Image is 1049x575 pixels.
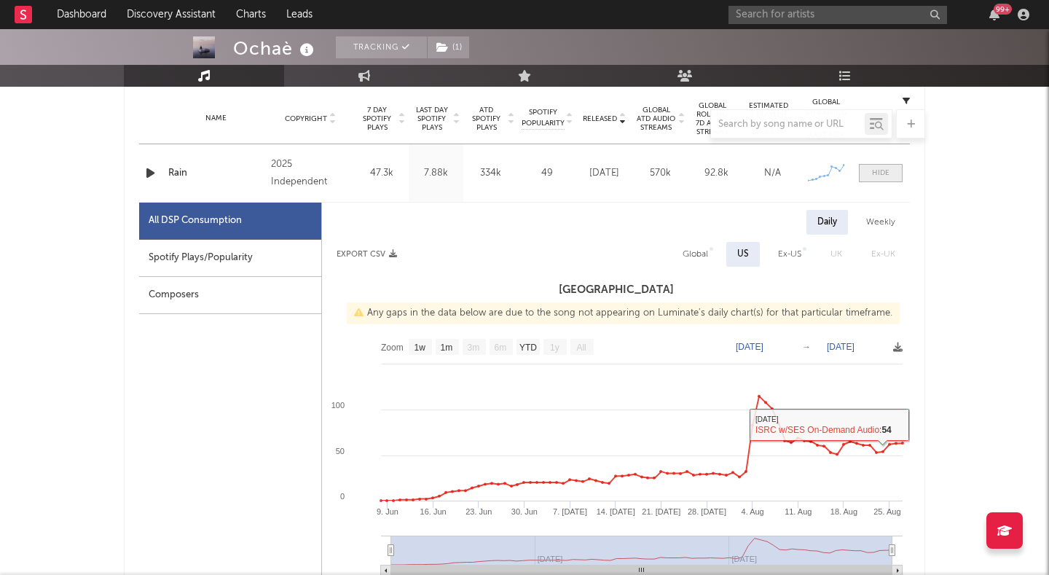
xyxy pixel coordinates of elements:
[467,166,514,181] div: 334k
[522,166,573,181] div: 49
[522,107,565,129] span: Spotify Popularity
[428,36,469,58] button: (1)
[597,507,635,516] text: 14. [DATE]
[994,4,1012,15] div: 99 +
[149,212,242,230] div: All DSP Consumption
[271,156,350,191] div: 2025 Independent
[802,342,811,352] text: →
[692,101,732,136] span: Global Rolling 7D Audio Streams
[736,342,763,352] text: [DATE]
[728,6,947,24] input: Search for artists
[576,343,586,353] text: All
[688,507,726,516] text: 28. [DATE]
[441,343,453,353] text: 1m
[692,166,741,181] div: 92.8k
[337,250,397,259] button: Export CSV
[553,507,587,516] text: 7. [DATE]
[873,507,900,516] text: 25. Aug
[168,166,264,181] a: Rain
[336,36,427,58] button: Tracking
[358,166,405,181] div: 47.3k
[642,507,680,516] text: 21. [DATE]
[322,281,910,299] h3: [GEOGRAPHIC_DATA]
[748,101,788,136] span: Estimated % Playlist Streams Last Day
[511,507,538,516] text: 30. Jun
[804,97,848,141] div: Global Streaming Trend (Last 60D)
[358,106,396,132] span: 7 Day Spotify Plays
[827,342,854,352] text: [DATE]
[467,106,506,132] span: ATD Spotify Plays
[340,492,345,501] text: 0
[336,447,345,455] text: 50
[381,343,404,353] text: Zoom
[778,246,801,263] div: Ex-US
[347,302,900,324] div: Any gaps in the data below are due to the song not appearing on Luminate's daily chart(s) for tha...
[711,119,865,130] input: Search by song name or URL
[683,246,708,263] div: Global
[427,36,470,58] span: ( 1 )
[465,507,492,516] text: 23. Jun
[830,507,857,516] text: 18. Aug
[495,343,507,353] text: 6m
[636,106,676,132] span: Global ATD Audio Streams
[580,166,629,181] div: [DATE]
[989,9,999,20] button: 99+
[420,507,447,516] text: 16. Jun
[468,343,480,353] text: 3m
[742,507,764,516] text: 4. Aug
[377,507,398,516] text: 9. Jun
[737,246,749,263] div: US
[806,210,848,235] div: Daily
[748,166,797,181] div: N/A
[233,36,318,60] div: Ochaè
[412,106,451,132] span: Last Day Spotify Plays
[415,343,426,353] text: 1w
[636,166,685,181] div: 570k
[519,343,537,353] text: YTD
[139,240,321,277] div: Spotify Plays/Popularity
[331,401,345,410] text: 100
[785,507,812,516] text: 11. Aug
[550,343,559,353] text: 1y
[412,166,460,181] div: 7.88k
[139,277,321,314] div: Composers
[855,210,906,235] div: Weekly
[139,203,321,240] div: All DSP Consumption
